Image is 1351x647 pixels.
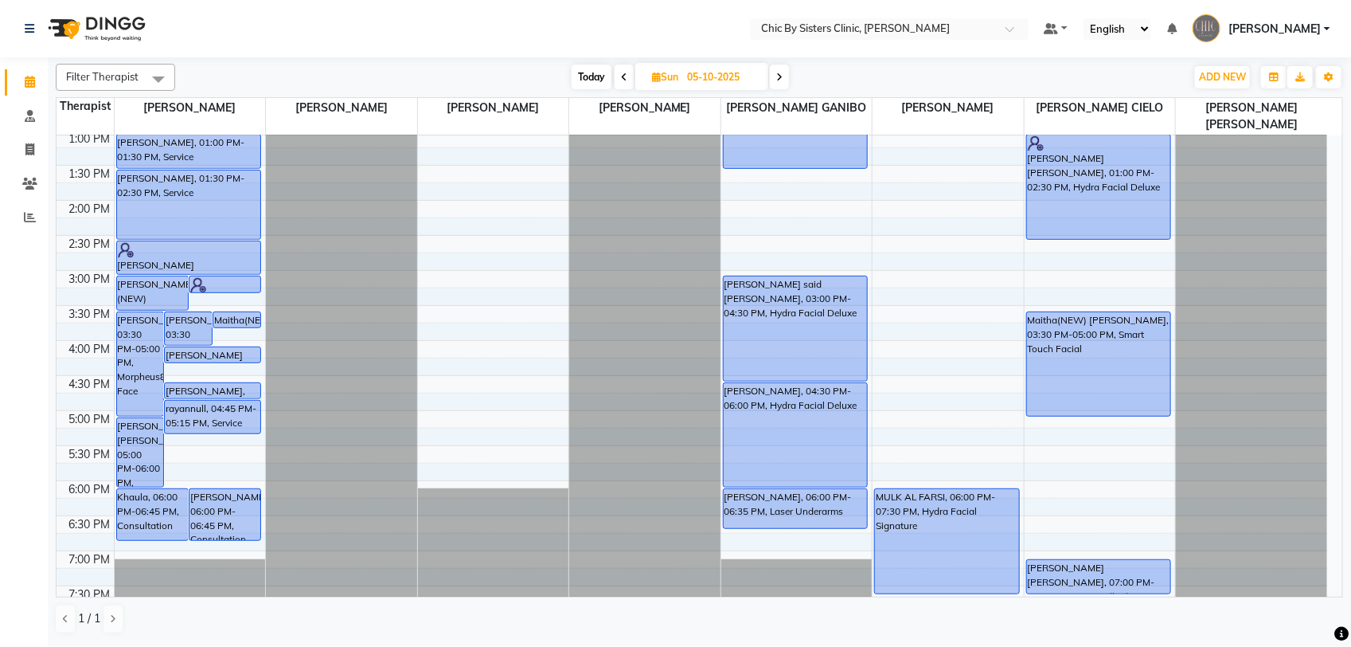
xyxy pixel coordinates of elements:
[165,312,212,345] div: [PERSON_NAME], 03:30 PM-04:00 PM, Follow Up
[572,65,611,89] span: Today
[117,241,261,274] div: [PERSON_NAME] [PERSON_NAME], 02:30 PM-03:00 PM, Follow Up
[165,401,260,433] div: rayannull, 04:45 PM-05:15 PM, Service
[66,306,114,323] div: 3:30 PM
[648,71,682,83] span: Sun
[569,98,720,118] span: [PERSON_NAME]
[66,446,114,463] div: 5:30 PM
[115,98,266,118] span: [PERSON_NAME]
[66,586,114,603] div: 7:30 PM
[66,481,114,498] div: 6:00 PM
[117,276,188,310] div: [PERSON_NAME](NEW) [PERSON_NAME], 03:00 PM-03:30 PM, Consultation
[724,383,868,487] div: [PERSON_NAME], 04:30 PM-06:00 PM, Hydra Facial Deluxe
[875,489,1019,594] div: MULK AL FARSI, 06:00 PM-07:30 PM, Hydra Facial Signature
[724,276,868,381] div: [PERSON_NAME] said [PERSON_NAME], 03:00 PM-04:30 PM, Hydra Facial Deluxe
[1027,135,1171,239] div: [PERSON_NAME] [PERSON_NAME], 01:00 PM-02:30 PM, Hydra Facial Deluxe
[189,276,260,292] div: [PERSON_NAME] al balushi, 03:00 PM-03:15 PM, Follow Up
[66,166,114,182] div: 1:30 PM
[189,489,260,540] div: [PERSON_NAME], 06:00 PM-06:45 PM, Consultation
[66,271,114,288] div: 3:00 PM
[57,98,114,115] div: Therapist
[117,312,164,416] div: [PERSON_NAME], 03:30 PM-05:00 PM, Morpheus8 Face
[1193,14,1220,42] img: GERALDINE ENRIQUEZ MAGO
[66,131,114,147] div: 1:00 PM
[66,236,114,253] div: 2:30 PM
[213,312,260,327] div: Maitha(NEW) [PERSON_NAME], 03:30 PM-03:45 PM, Consultation
[873,98,1024,118] span: [PERSON_NAME]
[1199,71,1246,83] span: ADD NEW
[165,383,260,398] div: [PERSON_NAME], 04:30 PM-04:45 PM, Follow Up
[66,516,114,533] div: 6:30 PM
[165,347,260,363] div: [PERSON_NAME] [PERSON_NAME], 04:00 PM-04:15 PM, Follow Up
[66,411,114,428] div: 5:00 PM
[66,341,114,358] div: 4:00 PM
[41,6,150,51] img: logo
[117,135,261,168] div: [PERSON_NAME], 01:00 PM-01:30 PM, Service
[66,376,114,393] div: 4:30 PM
[1176,98,1327,135] span: [PERSON_NAME] [PERSON_NAME]
[266,98,417,118] span: [PERSON_NAME]
[1195,66,1250,88] button: ADD NEW
[682,65,762,89] input: 2025-10-05
[724,489,868,528] div: [PERSON_NAME], 06:00 PM-06:35 PM, Laser Underarms
[1228,21,1321,37] span: [PERSON_NAME]
[66,551,114,568] div: 7:00 PM
[66,70,139,83] span: Filter Therapist
[418,98,569,118] span: [PERSON_NAME]
[1025,98,1176,118] span: [PERSON_NAME] CIELO
[117,489,188,540] div: Khaula, 06:00 PM-06:45 PM, Consultation
[78,610,100,627] span: 1 / 1
[117,171,261,239] div: [PERSON_NAME], 01:30 PM-02:30 PM, Service
[721,98,873,118] span: [PERSON_NAME] GANIBO
[1027,560,1171,594] div: [PERSON_NAME] [PERSON_NAME], 07:00 PM-07:30 PM, Laser Full Bikini + Bikini Line
[66,201,114,218] div: 2:00 PM
[1027,312,1171,416] div: Maitha(NEW) [PERSON_NAME], 03:30 PM-05:00 PM, Smart Touch Facial
[117,418,164,487] div: [PERSON_NAME] [PERSON_NAME], 05:00 PM-06:00 PM, Service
